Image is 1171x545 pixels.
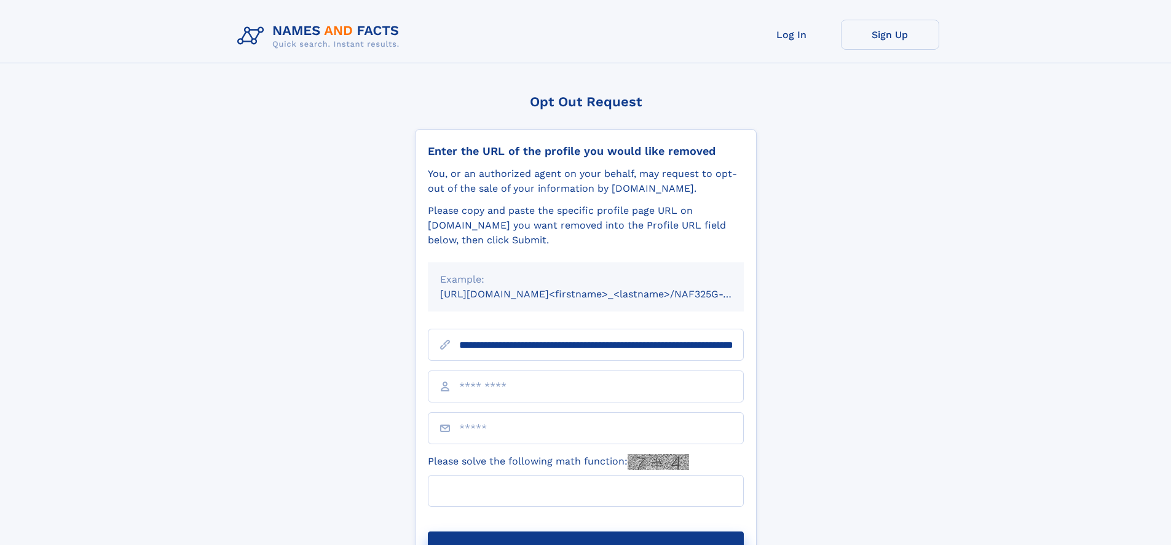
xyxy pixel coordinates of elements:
[428,167,744,196] div: You, or an authorized agent on your behalf, may request to opt-out of the sale of your informatio...
[841,20,939,50] a: Sign Up
[428,144,744,158] div: Enter the URL of the profile you would like removed
[415,94,757,109] div: Opt Out Request
[232,20,409,53] img: Logo Names and Facts
[440,272,731,287] div: Example:
[428,454,689,470] label: Please solve the following math function:
[440,288,767,300] small: [URL][DOMAIN_NAME]<firstname>_<lastname>/NAF325G-xxxxxxxx
[743,20,841,50] a: Log In
[428,203,744,248] div: Please copy and paste the specific profile page URL on [DOMAIN_NAME] you want removed into the Pr...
